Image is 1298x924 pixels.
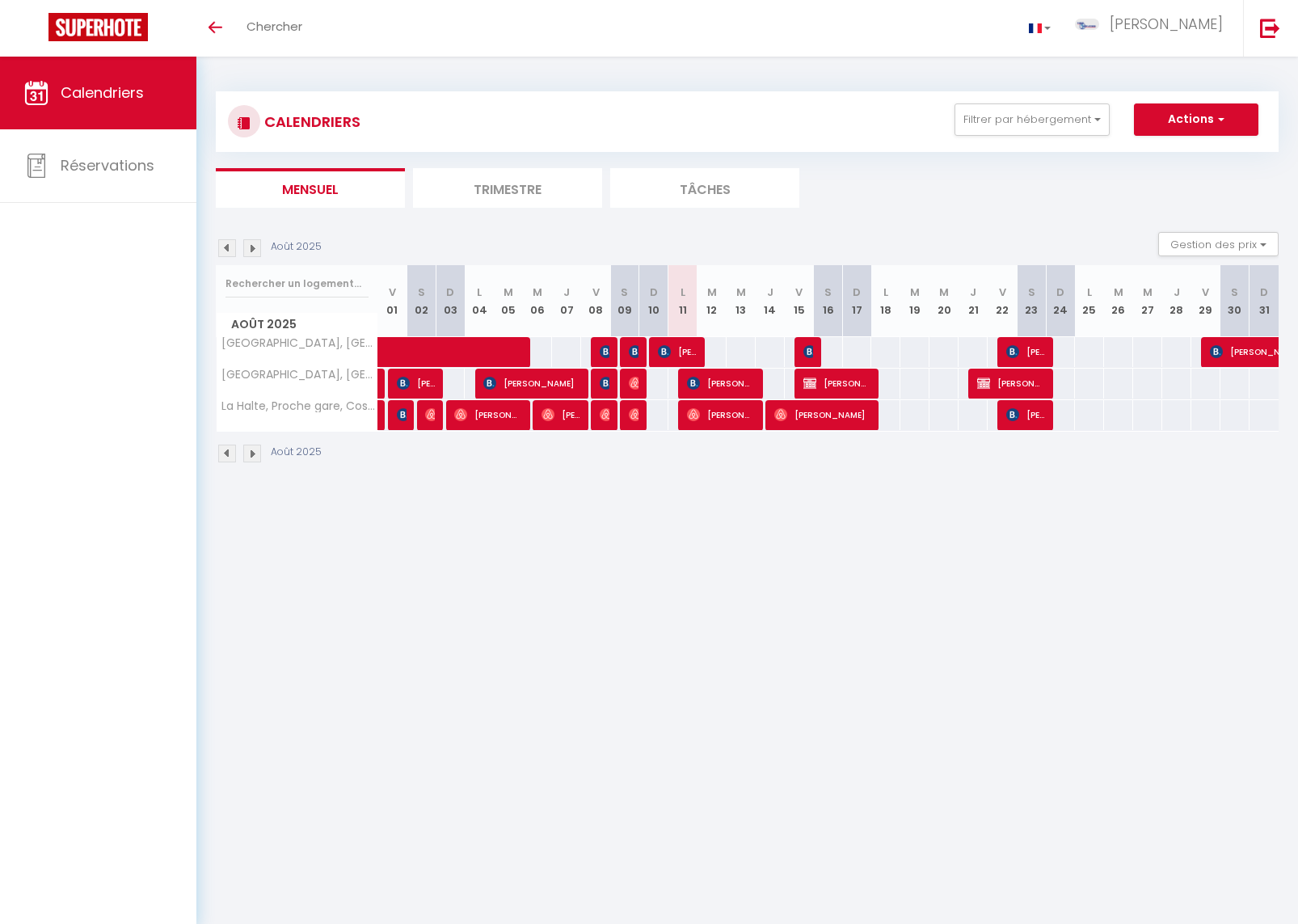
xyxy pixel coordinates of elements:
[1110,14,1223,34] span: [PERSON_NAME]
[929,265,959,337] th: 20
[271,239,322,255] p: Août 2025
[1006,336,1045,367] span: [PERSON_NAME]
[910,285,920,300] abbr: M
[1260,285,1268,300] abbr: D
[397,368,436,399] span: [PERSON_NAME]
[1250,265,1279,337] th: 31
[418,285,425,300] abbr: S
[247,18,302,35] span: Chercher
[853,285,861,300] abbr: D
[600,336,609,367] span: [PERSON_NAME]
[600,399,609,430] span: [PERSON_NAME]
[900,265,929,337] th: 19
[48,13,148,41] img: Super Booking
[988,265,1017,337] th: 22
[883,285,888,300] abbr: L
[756,265,785,337] th: 14
[803,368,871,399] span: [PERSON_NAME]
[681,285,685,300] abbr: L
[687,368,755,399] span: [PERSON_NAME]
[939,285,949,300] abbr: M
[1114,285,1123,300] abbr: M
[504,285,513,300] abbr: M
[1104,265,1133,337] th: 26
[436,265,465,337] th: 03
[621,285,628,300] abbr: S
[697,265,727,337] th: 12
[610,265,639,337] th: 09
[658,336,697,367] span: [PERSON_NAME]
[446,285,454,300] abbr: D
[785,265,814,337] th: 15
[1056,285,1064,300] abbr: D
[533,285,542,300] abbr: M
[1006,399,1045,430] span: [PERSON_NAME]
[378,265,407,337] th: 01
[477,285,482,300] abbr: L
[260,103,360,140] h3: CALENDRIERS
[1028,285,1035,300] abbr: S
[523,265,552,337] th: 06
[389,285,396,300] abbr: V
[1174,285,1180,300] abbr: J
[814,265,843,337] th: 16
[727,265,756,337] th: 13
[1075,265,1104,337] th: 25
[650,285,658,300] abbr: D
[687,399,755,430] span: [PERSON_NAME]
[494,265,523,337] th: 05
[736,285,746,300] abbr: M
[1087,285,1092,300] abbr: L
[668,265,697,337] th: 11
[483,368,580,399] span: [PERSON_NAME]
[629,368,638,399] span: [PERSON_NAME]
[225,269,369,298] input: Rechercher un logement...
[1260,18,1280,38] img: logout
[407,265,436,337] th: 02
[217,313,377,336] span: Août 2025
[824,285,832,300] abbr: S
[629,399,638,430] span: Alkali Diop
[1143,285,1153,300] abbr: M
[955,103,1110,136] button: Filtrer par hébergement
[465,265,494,337] th: 04
[795,285,803,300] abbr: V
[1134,103,1258,136] button: Actions
[970,285,976,300] abbr: J
[219,369,381,381] span: [GEOGRAPHIC_DATA], [GEOGRAPHIC_DATA], [GEOGRAPHIC_DATA] privée
[425,399,435,430] span: [PERSON_NAME]
[1191,265,1220,337] th: 29
[1133,265,1162,337] th: 27
[1220,265,1250,337] th: 30
[843,265,872,337] th: 17
[977,368,1045,399] span: [PERSON_NAME]
[1075,19,1099,30] img: ...
[552,265,581,337] th: 07
[629,336,638,367] span: [PERSON_NAME]
[1017,265,1046,337] th: 23
[1046,265,1075,337] th: 24
[707,285,717,300] abbr: M
[610,168,799,208] li: Tâches
[581,265,610,337] th: 08
[61,155,154,175] span: Réservations
[397,399,407,430] span: Marine HUAUX
[1158,232,1279,256] button: Gestion des prix
[542,399,580,430] span: [PERSON_NAME]
[871,265,900,337] th: 18
[592,285,600,300] abbr: V
[413,168,602,208] li: Trimestre
[999,285,1006,300] abbr: V
[216,168,405,208] li: Mensuel
[1162,265,1191,337] th: 28
[61,82,144,103] span: Calendriers
[1202,285,1209,300] abbr: V
[271,445,322,460] p: Août 2025
[219,400,381,412] span: La Halte, Proche gare, Cosy, Spacieux
[219,337,381,349] span: [GEOGRAPHIC_DATA], [GEOGRAPHIC_DATA], [GEOGRAPHIC_DATA], [GEOGRAPHIC_DATA]
[767,285,773,300] abbr: J
[959,265,988,337] th: 21
[639,265,668,337] th: 10
[803,336,813,367] span: [PERSON_NAME]
[1231,285,1238,300] abbr: S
